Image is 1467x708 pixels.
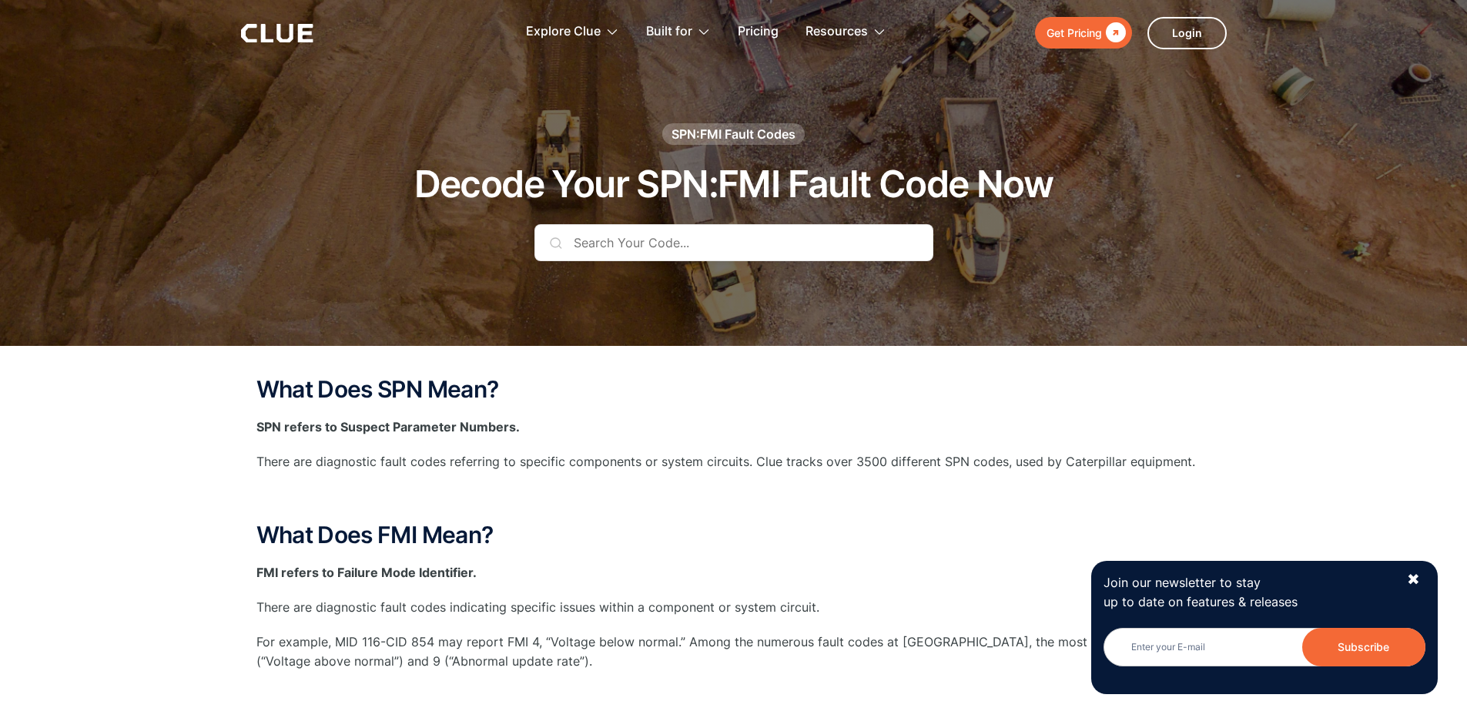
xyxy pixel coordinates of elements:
div: Explore Clue [526,8,619,56]
strong: FMI refers to Failure Mode Identifier. [256,565,477,580]
div: SPN:FMI Fault Codes [672,126,795,143]
h2: What Does SPN Mean? [256,377,1211,402]
a: Login [1147,17,1227,49]
form: Newsletter [1104,628,1425,682]
div: Resources [806,8,868,56]
p: ‍ [256,687,1211,706]
p: For example, MID 116-CID 854 may report FMI 4, “Voltage below normal.” Among the numerous fault c... [256,633,1211,671]
h1: Decode Your SPN:FMI Fault Code Now [414,164,1053,205]
div: Built for [646,8,692,56]
input: Search Your Code... [534,224,933,261]
a: Pricing [738,8,779,56]
a: Get Pricing [1035,17,1132,49]
div: Built for [646,8,711,56]
p: Join our newsletter to stay up to date on features & releases [1104,573,1393,612]
div: Get Pricing [1047,23,1102,42]
input: Enter your E-mail [1104,628,1425,666]
p: There are diagnostic fault codes indicating specific issues within a component or system circuit. [256,598,1211,617]
div: Resources [806,8,886,56]
div: Explore Clue [526,8,601,56]
h2: What Does FMI Mean? [256,522,1211,548]
div: ✖ [1407,570,1420,589]
div:  [1102,23,1126,42]
strong: SPN refers to Suspect Parameter Numbers. [256,419,520,435]
p: ‍ [256,488,1211,507]
input: Subscribe [1302,628,1425,666]
p: There are diagnostic fault codes referring to specific components or system circuits. Clue tracks... [256,452,1211,471]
